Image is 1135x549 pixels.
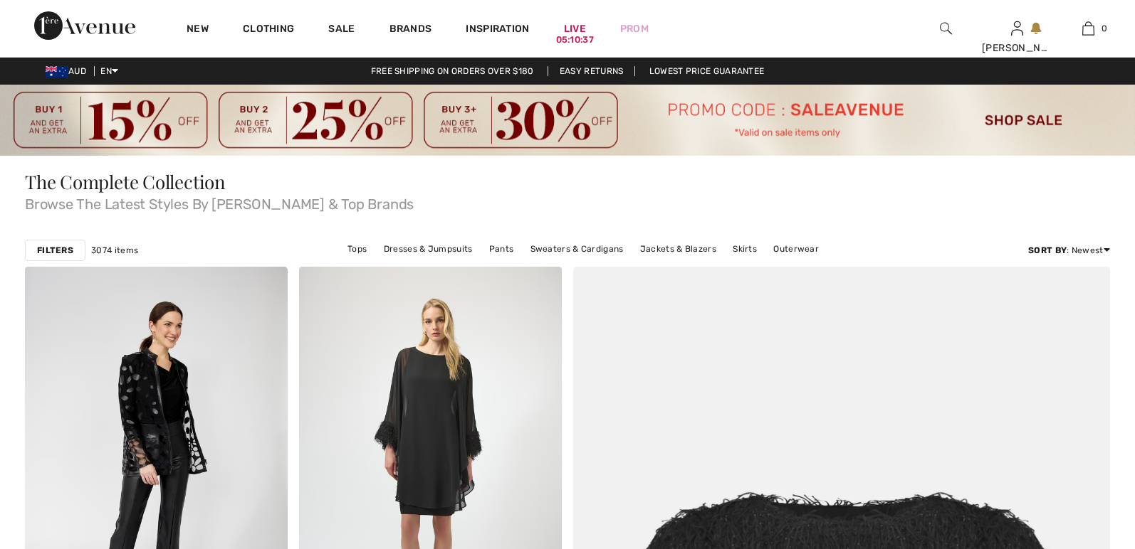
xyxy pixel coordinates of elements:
[46,66,68,78] img: Australian Dollar
[1011,21,1023,35] a: Sign In
[1028,244,1110,257] div: : Newest
[25,191,1110,211] span: Browse The Latest Styles By [PERSON_NAME] & Top Brands
[726,240,764,258] a: Skirts
[482,240,521,258] a: Pants
[940,20,952,37] img: search the website
[1045,442,1121,478] iframe: Opens a widget where you can chat to one of our agents
[466,23,529,38] span: Inspiration
[25,169,226,194] span: The Complete Collection
[620,21,649,36] a: Prom
[340,240,374,258] a: Tops
[34,11,135,40] img: 1ère Avenue
[523,240,631,258] a: Sweaters & Cardigans
[328,23,355,38] a: Sale
[91,244,138,257] span: 3074 items
[556,33,594,47] div: 05:10:37
[982,41,1052,55] div: [PERSON_NAME]
[638,66,776,76] a: Lowest Price Guarantee
[1082,20,1094,37] img: My Bag
[389,23,432,38] a: Brands
[100,66,118,76] span: EN
[1011,20,1023,37] img: My Info
[377,240,480,258] a: Dresses & Jumpsuits
[1028,245,1067,255] strong: Sort By
[360,66,545,76] a: Free shipping on orders over $180
[548,66,636,76] a: Easy Returns
[633,240,723,258] a: Jackets & Blazers
[243,23,294,38] a: Clothing
[1102,22,1107,35] span: 0
[46,66,92,76] span: AUD
[564,21,586,36] a: Live05:10:37
[1053,20,1123,37] a: 0
[187,23,209,38] a: New
[766,240,826,258] a: Outerwear
[37,244,73,257] strong: Filters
